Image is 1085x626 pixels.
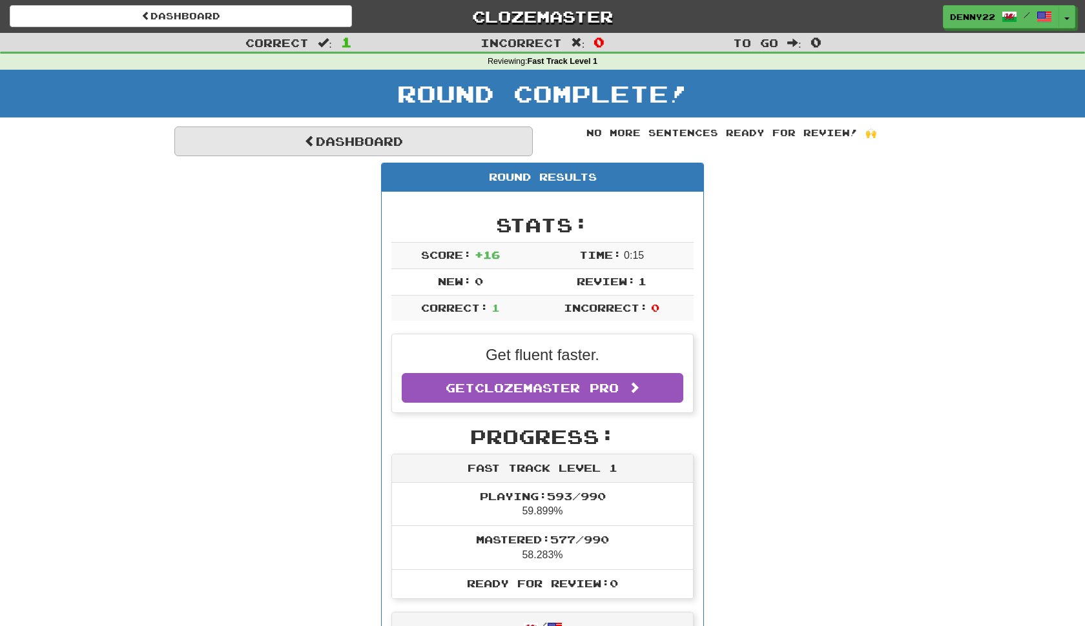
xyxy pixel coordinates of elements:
[421,248,471,261] span: Score:
[594,34,604,50] span: 0
[651,301,659,314] span: 0
[318,37,332,48] span: :
[1024,10,1030,19] span: /
[392,525,693,570] li: 58.283%
[421,301,488,314] span: Correct:
[5,81,1080,106] h1: Round Complete!
[528,57,598,66] strong: Fast Track Level 1
[174,126,533,156] a: Dashboard
[491,301,500,314] span: 1
[341,34,352,50] span: 1
[475,275,483,287] span: 0
[577,275,635,287] span: Review:
[10,5,352,27] a: Dashboard
[552,126,911,139] div: No more sentences ready for review! 🙌
[475,381,619,395] span: Clozemaster Pro
[476,533,609,545] span: Mastered: 577 / 990
[467,577,618,589] span: Ready for Review: 0
[943,5,1059,28] a: Denny22 /
[392,483,693,527] li: 59.899%
[733,36,778,49] span: To go
[564,301,648,314] span: Incorrect:
[245,36,309,49] span: Correct
[787,37,801,48] span: :
[811,34,821,50] span: 0
[480,36,562,49] span: Incorrect
[438,275,471,287] span: New:
[475,248,500,261] span: + 16
[950,11,995,23] span: Denny22
[571,37,585,48] span: :
[579,248,621,261] span: Time:
[391,426,694,447] h2: Progress:
[391,214,694,236] h2: Stats:
[638,275,646,287] span: 1
[624,250,644,261] span: 0 : 15
[480,490,606,502] span: Playing: 593 / 990
[402,373,683,403] a: GetClozemaster Pro
[371,5,714,28] a: Clozemaster
[402,344,683,366] p: Get fluent faster.
[382,163,703,192] div: Round Results
[392,454,693,483] div: Fast Track Level 1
